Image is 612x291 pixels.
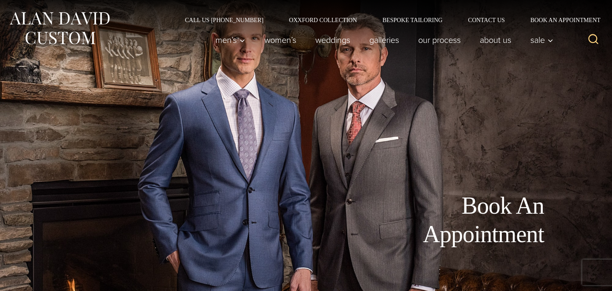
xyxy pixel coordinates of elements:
a: Bespoke Tailoring [370,17,455,23]
img: Alan David Custom [8,9,110,47]
a: Contact Us [455,17,518,23]
a: About Us [470,31,521,48]
a: Our Process [409,31,470,48]
nav: Primary Navigation [206,31,558,48]
a: Women’s [255,31,306,48]
a: weddings [306,31,360,48]
a: Oxxford Collection [276,17,370,23]
span: Sale [530,36,553,44]
h1: Book An Appointment [353,192,544,249]
a: Galleries [360,31,409,48]
button: View Search Form [583,30,603,50]
a: Book an Appointment [518,17,603,23]
span: Men’s [215,36,245,44]
a: Call Us [PHONE_NUMBER] [172,17,276,23]
nav: Secondary Navigation [172,17,603,23]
